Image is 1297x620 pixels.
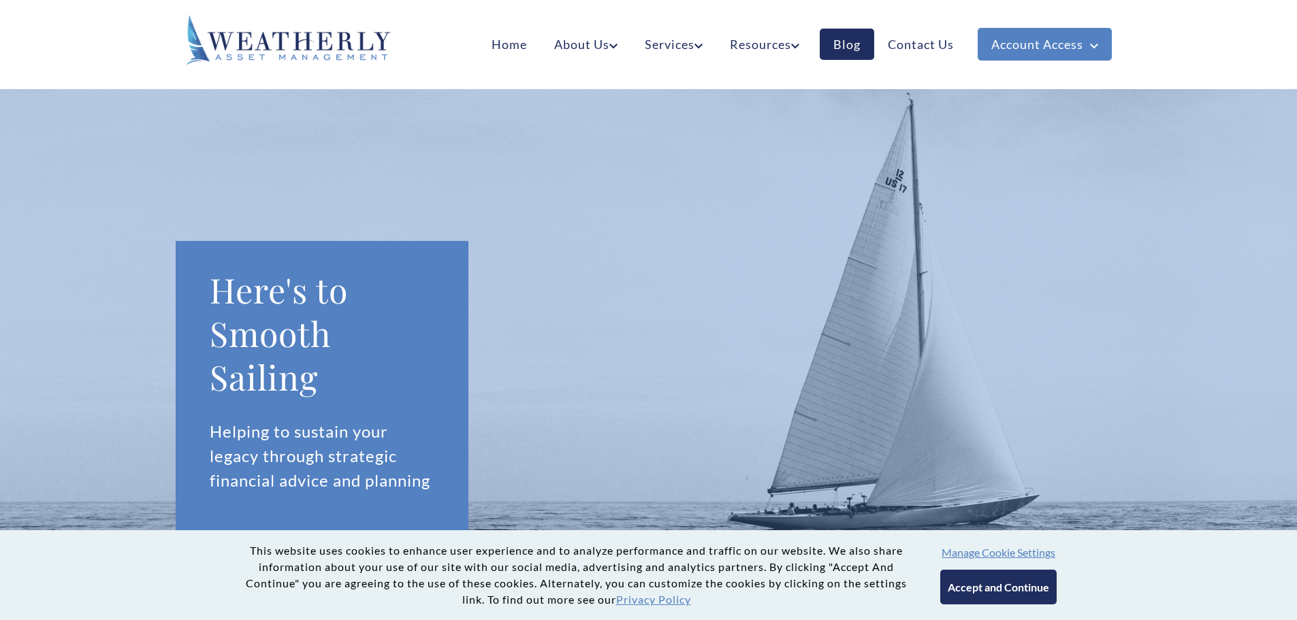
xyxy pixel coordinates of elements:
a: Home [478,29,541,60]
a: Privacy Policy [616,593,691,606]
a: Blog [820,29,874,60]
button: Accept and Continue [940,570,1057,604]
button: Manage Cookie Settings [942,546,1055,559]
a: Resources [716,29,813,60]
a: About Us [541,29,631,60]
p: This website uses cookies to enhance user experience and to analyze performance and traffic on ou... [240,542,913,608]
img: Weatherly [186,15,390,65]
a: Services [631,29,716,60]
h1: Here's to Smooth Sailing [210,268,435,399]
p: Helping to sustain your legacy through strategic financial advice and planning [210,419,435,493]
a: Contact Us [874,29,967,60]
a: Account Access [978,28,1112,61]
